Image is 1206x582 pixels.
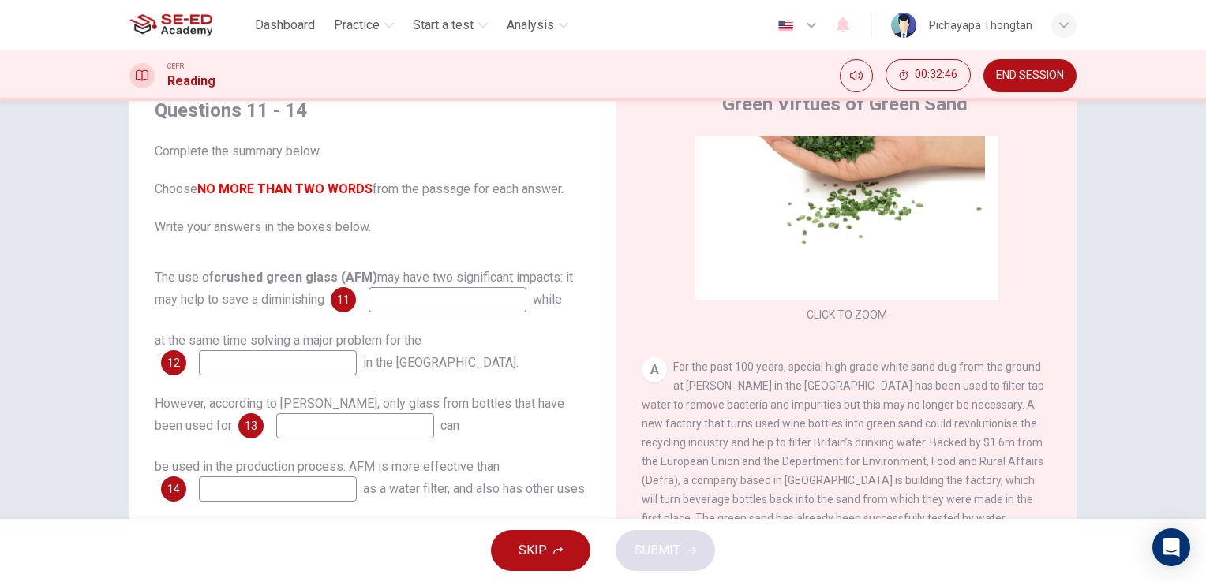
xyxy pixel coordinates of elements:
span: 12 [167,357,180,368]
span: The use of may have two significant impacts: it may help to save a diminishing [155,270,573,307]
span: For the past 100 years, special high grade white sand dug from the ground at [PERSON_NAME] in the... [642,360,1044,562]
span: Practice [334,16,380,35]
span: 11 [337,294,350,305]
a: SE-ED Academy logo [129,9,249,41]
img: en [776,20,796,32]
button: Practice [328,11,400,39]
span: at the same time solving a major problem for the [155,333,421,348]
h4: Green Virtues of Green Sand [722,91,968,117]
font: NO MORE THAN TWO WORDS [197,181,373,196]
h1: Reading [167,72,215,91]
b: crushed green glass (AFM) [214,270,377,285]
div: A [642,357,667,382]
span: However, according to [PERSON_NAME], only glass from bottles that have been used for [155,396,564,433]
button: Start a test [406,11,494,39]
span: while [533,292,562,307]
button: 00:32:46 [886,59,971,91]
span: CEFR [167,61,184,72]
img: SE-ED Academy logo [129,9,212,41]
span: 13 [245,420,257,431]
span: in the [GEOGRAPHIC_DATA]. [363,355,519,370]
span: Complete the summary below. Choose from the passage for each answer. Write your answers in the bo... [155,142,590,237]
span: 00:32:46 [915,69,957,81]
span: Start a test [413,16,474,35]
img: Profile picture [891,13,916,38]
span: Dashboard [255,16,315,35]
span: be used in the production process. AFM is more effective than [155,459,500,474]
div: Pichayapa Thongtan [929,16,1032,35]
button: END SESSION [983,59,1077,92]
span: 14 [167,483,180,494]
span: can [440,418,459,433]
div: Hide [886,59,971,92]
div: Mute [840,59,873,92]
button: SKIP [491,530,590,571]
span: as a water filter, and also has other uses. [363,481,587,496]
div: Open Intercom Messenger [1152,528,1190,566]
span: END SESSION [996,69,1064,82]
button: Dashboard [249,11,321,39]
button: Analysis [500,11,575,39]
span: SKIP [519,539,547,561]
span: Analysis [507,16,554,35]
h4: Questions 11 - 14 [155,98,590,123]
